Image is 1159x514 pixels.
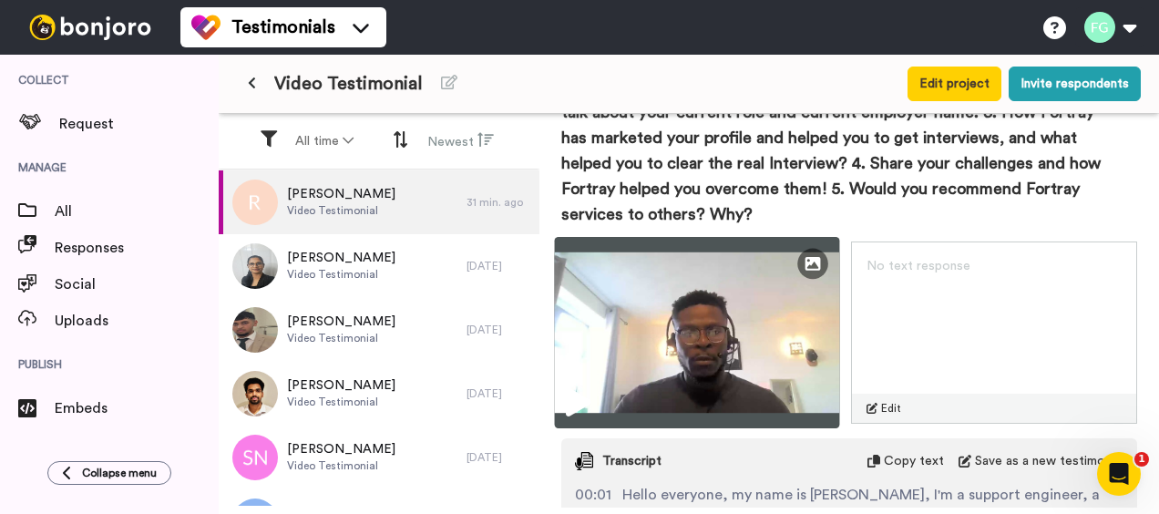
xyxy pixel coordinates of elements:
span: No text response [867,260,970,272]
span: Testimonials [231,15,335,40]
button: Edit project [908,67,1001,101]
span: Collapse menu [82,466,157,480]
div: 31 min. ago [467,195,530,210]
img: sn.png [232,435,278,480]
span: Responses [55,237,219,259]
span: Copy text [884,452,944,470]
div: [DATE] [467,323,530,337]
span: Transcript [602,452,662,470]
img: cded6da2-527d-4a50-bacc-f12c15dc4578-thumbnail_full-1758729948.jpg [555,237,840,428]
a: [PERSON_NAME]Video Testimonial[DATE] [219,298,539,362]
img: bj-logo-header-white.svg [22,15,159,40]
img: transcript.svg [575,452,593,470]
div: [DATE] [467,450,530,465]
button: Invite respondents [1009,67,1141,101]
img: 558dd684-bf25-4917-add9-1cd29acff629.jpeg [232,307,278,353]
span: [PERSON_NAME] [287,313,395,331]
span: [PERSON_NAME] [287,249,395,267]
iframe: Intercom live chat [1097,452,1141,496]
span: Video Testimonial [287,458,395,473]
span: Video Testimonial [274,71,423,97]
a: [PERSON_NAME]Video Testimonial[DATE] [219,234,539,298]
img: f3327d00-a4cc-4bd8-be9c-da483ae3eca6.jpeg [232,371,278,416]
span: Uploads [55,310,219,332]
span: Request [59,113,219,135]
span: Social [55,273,219,295]
div: [DATE] [467,386,530,401]
button: Newest [416,124,505,159]
span: Video Testimonial [287,395,395,409]
span: [PERSON_NAME] [287,440,395,458]
span: Video Testimonial [287,267,395,282]
span: 1 [1134,452,1149,467]
img: r.png [232,180,278,225]
span: Embeds [55,397,219,419]
button: Collapse menu [47,461,171,485]
a: [PERSON_NAME]Video Testimonial31 min. ago [219,170,539,234]
span: [PERSON_NAME] [287,376,395,395]
span: All [55,200,219,222]
img: tm-color.svg [191,13,221,42]
span: Video Testimonial [287,331,395,345]
button: All time [284,125,364,158]
a: [PERSON_NAME]Video Testimonial[DATE] [219,362,539,426]
img: 8c4aa82b-0094-4c89-af6c-ab7667e871e7.jpeg [232,243,278,289]
span: Save as a new testimonial [975,452,1123,470]
div: [DATE] [467,259,530,273]
span: Video Testimonial [287,203,395,218]
span: [PERSON_NAME] [287,185,395,203]
span: Edit [881,401,901,416]
a: [PERSON_NAME]Video Testimonial[DATE] [219,426,539,489]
